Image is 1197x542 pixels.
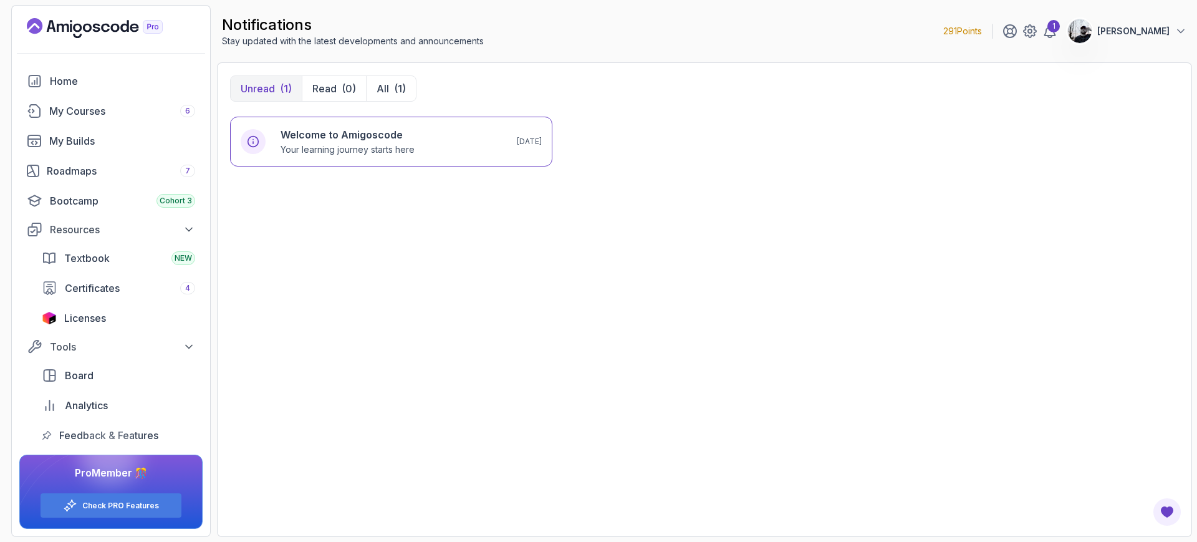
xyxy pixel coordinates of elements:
[222,35,484,47] p: Stay updated with the latest developments and announcements
[64,251,110,266] span: Textbook
[49,133,195,148] div: My Builds
[65,281,120,296] span: Certificates
[19,69,203,94] a: home
[1042,24,1057,39] a: 1
[19,158,203,183] a: roadmaps
[281,127,415,142] h6: Welcome to Amigoscode
[65,398,108,413] span: Analytics
[342,81,356,96] div: (0)
[19,188,203,213] a: bootcamp
[943,25,982,37] p: 291 Points
[50,222,195,237] div: Resources
[185,283,190,293] span: 4
[175,253,192,263] span: NEW
[231,76,302,101] button: Unread(1)
[185,166,190,176] span: 7
[34,246,203,271] a: textbook
[34,423,203,448] a: feedback
[50,339,195,354] div: Tools
[40,493,182,518] button: Check PRO Features
[517,137,542,147] p: [DATE]
[222,15,484,35] h2: notifications
[47,163,195,178] div: Roadmaps
[312,81,337,96] p: Read
[19,128,203,153] a: builds
[34,363,203,388] a: board
[1047,20,1060,32] div: 1
[50,193,195,208] div: Bootcamp
[1068,19,1092,43] img: user profile image
[19,218,203,241] button: Resources
[49,104,195,119] div: My Courses
[34,393,203,418] a: analytics
[65,368,94,383] span: Board
[280,81,292,96] div: (1)
[281,143,415,156] p: Your learning journey starts here
[59,428,158,443] span: Feedback & Features
[27,18,191,38] a: Landing page
[241,81,275,96] p: Unread
[377,81,389,96] p: All
[64,311,106,326] span: Licenses
[19,99,203,123] a: courses
[42,312,57,324] img: jetbrains icon
[1152,497,1182,527] button: Open Feedback Button
[1067,19,1187,44] button: user profile image[PERSON_NAME]
[394,81,406,96] div: (1)
[302,76,366,101] button: Read(0)
[185,106,190,116] span: 6
[34,306,203,331] a: licenses
[1097,25,1170,37] p: [PERSON_NAME]
[50,74,195,89] div: Home
[19,336,203,358] button: Tools
[160,196,192,206] span: Cohort 3
[34,276,203,301] a: certificates
[366,76,416,101] button: All(1)
[82,501,159,511] a: Check PRO Features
